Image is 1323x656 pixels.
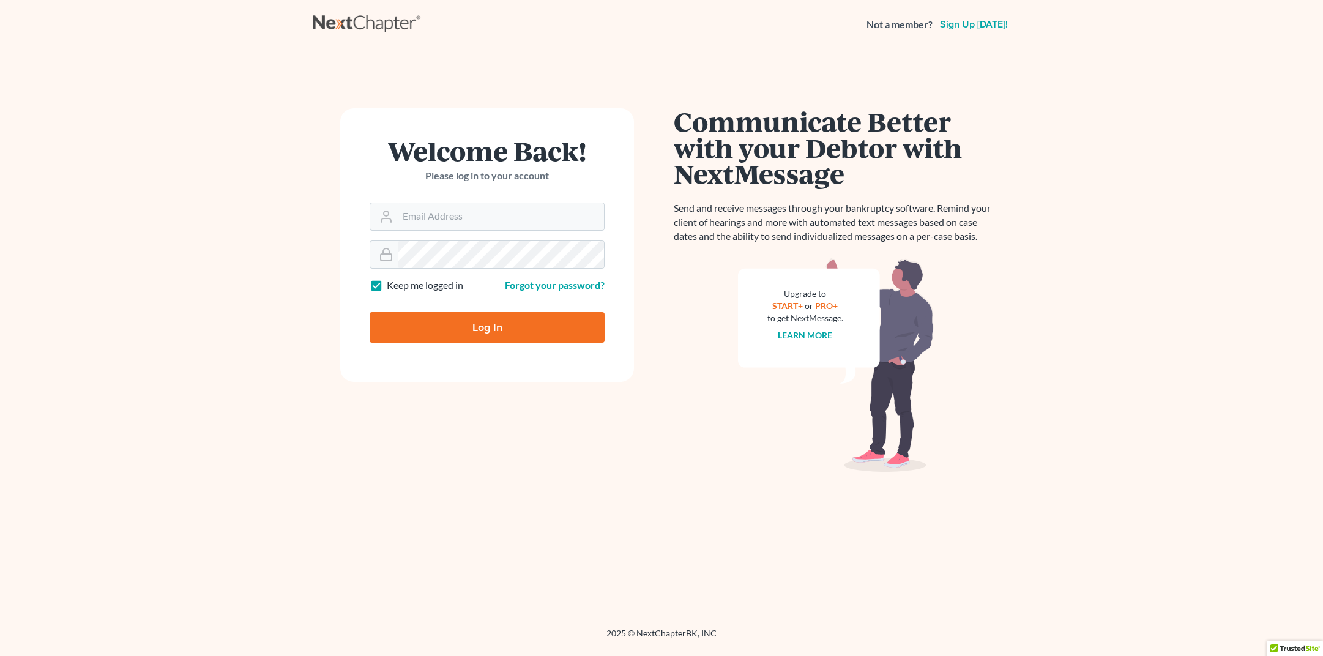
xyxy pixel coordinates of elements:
[773,300,803,311] a: START+
[398,203,604,230] input: Email Address
[778,330,833,340] a: Learn more
[370,312,605,343] input: Log In
[313,627,1010,649] div: 2025 © NextChapterBK, INC
[866,18,933,32] strong: Not a member?
[805,300,814,311] span: or
[937,20,1010,29] a: Sign up [DATE]!
[816,300,838,311] a: PRO+
[505,279,605,291] a: Forgot your password?
[387,278,463,293] label: Keep me logged in
[674,201,998,244] p: Send and receive messages through your bankruptcy software. Remind your client of hearings and mo...
[738,258,934,472] img: nextmessage_bg-59042aed3d76b12b5cd301f8e5b87938c9018125f34e5fa2b7a6b67550977c72.svg
[767,288,843,300] div: Upgrade to
[370,169,605,183] p: Please log in to your account
[674,108,998,187] h1: Communicate Better with your Debtor with NextMessage
[767,312,843,324] div: to get NextMessage.
[370,138,605,164] h1: Welcome Back!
